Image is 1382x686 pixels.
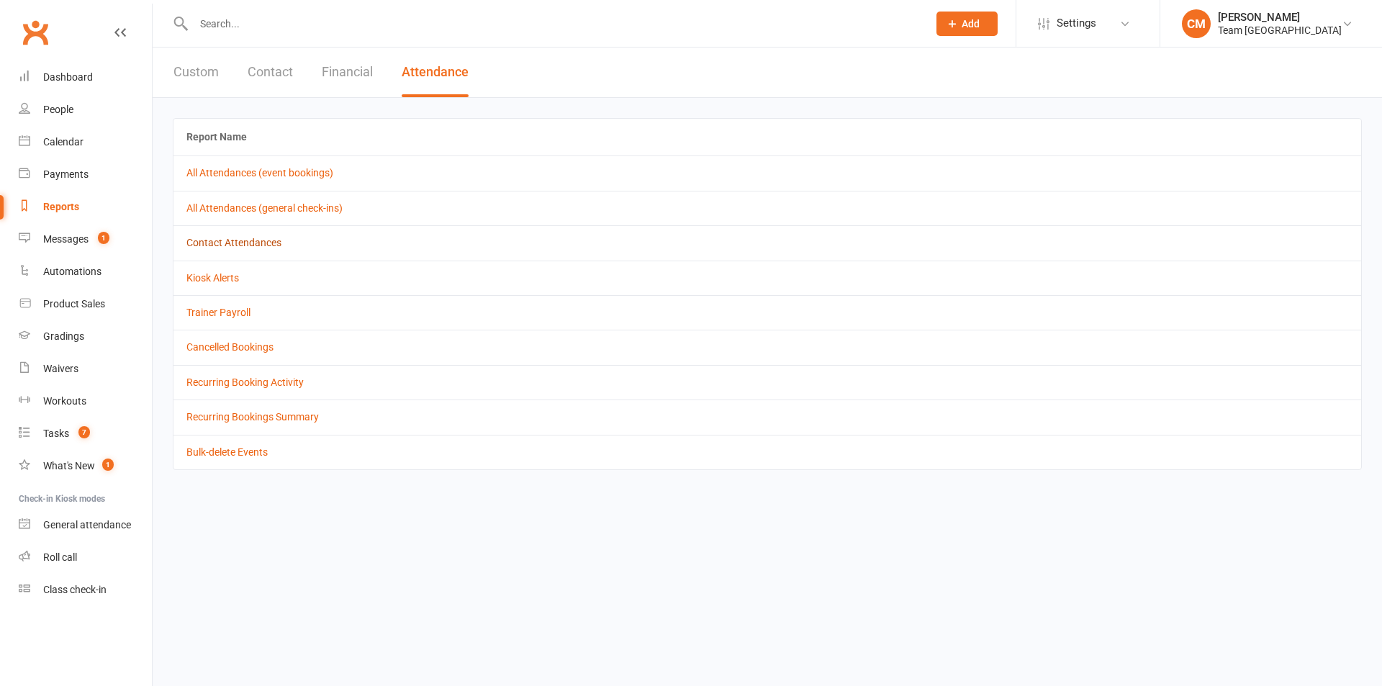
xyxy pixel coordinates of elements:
[186,307,250,318] a: Trainer Payroll
[98,232,109,244] span: 1
[78,426,90,438] span: 7
[102,459,114,471] span: 1
[19,158,152,191] a: Payments
[19,223,152,256] a: Messages 1
[43,584,107,595] div: Class check-in
[1218,24,1342,37] div: Team [GEOGRAPHIC_DATA]
[186,237,281,248] a: Contact Attendances
[19,509,152,541] a: General attendance kiosk mode
[19,61,152,94] a: Dashboard
[1057,7,1096,40] span: Settings
[186,167,333,179] a: All Attendances (event bookings)
[19,450,152,482] a: What's New1
[43,298,105,310] div: Product Sales
[248,48,293,97] button: Contact
[19,353,152,385] a: Waivers
[43,136,83,148] div: Calendar
[19,126,152,158] a: Calendar
[186,411,319,423] a: Recurring Bookings Summary
[43,519,131,531] div: General attendance
[19,320,152,353] a: Gradings
[186,272,239,284] a: Kiosk Alerts
[43,168,89,180] div: Payments
[17,14,53,50] a: Clubworx
[186,202,343,214] a: All Attendances (general check-ins)
[19,191,152,223] a: Reports
[402,48,469,97] button: Attendance
[43,460,95,471] div: What's New
[19,574,152,606] a: Class kiosk mode
[186,341,274,353] a: Cancelled Bookings
[1218,11,1342,24] div: [PERSON_NAME]
[19,288,152,320] a: Product Sales
[43,266,101,277] div: Automations
[1182,9,1211,38] div: CM
[19,541,152,574] a: Roll call
[19,418,152,450] a: Tasks 7
[43,551,77,563] div: Roll call
[19,94,152,126] a: People
[186,446,268,458] a: Bulk-delete Events
[43,363,78,374] div: Waivers
[43,71,93,83] div: Dashboard
[43,104,73,115] div: People
[43,233,89,245] div: Messages
[19,385,152,418] a: Workouts
[19,256,152,288] a: Automations
[43,428,69,439] div: Tasks
[43,201,79,212] div: Reports
[43,395,86,407] div: Workouts
[936,12,998,36] button: Add
[43,330,84,342] div: Gradings
[962,18,980,30] span: Add
[322,48,373,97] button: Financial
[173,119,1361,155] th: Report Name
[189,14,918,34] input: Search...
[186,376,304,388] a: Recurring Booking Activity
[173,48,219,97] button: Custom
